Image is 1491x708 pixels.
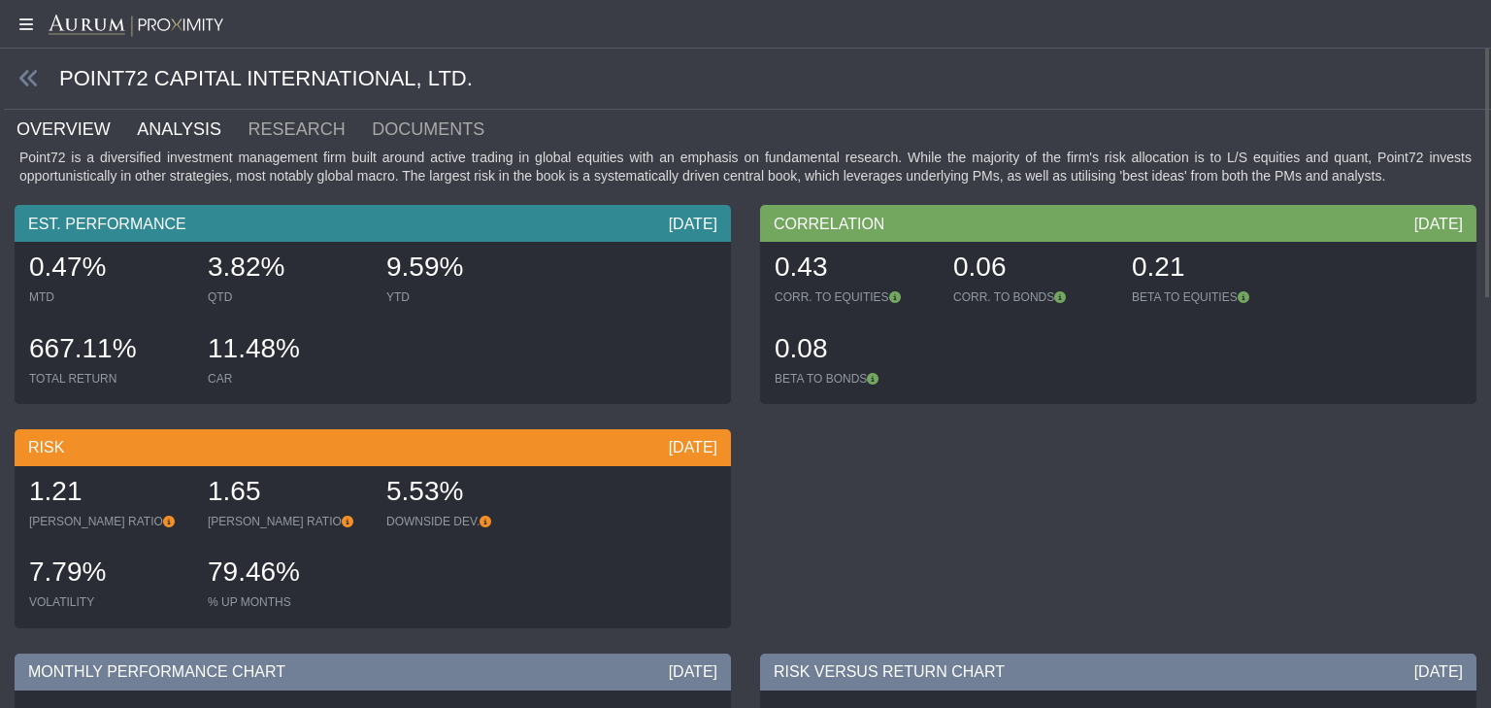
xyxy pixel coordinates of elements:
[29,371,188,387] div: TOTAL RETURN
[208,514,367,529] div: [PERSON_NAME] RATIO
[775,289,934,305] div: CORR. TO EQUITIES
[1414,661,1463,683] div: [DATE]
[386,289,546,305] div: YTD
[4,49,1491,110] div: POINT72 CAPITAL INTERNATIONAL, LTD.
[208,371,367,387] div: CAR
[760,205,1476,242] div: CORRELATION
[15,110,135,149] a: OVERVIEW
[669,437,717,458] div: [DATE]
[208,473,367,514] div: 1.65
[1132,249,1291,289] div: 0.21
[15,429,731,466] div: RISK
[1132,289,1291,305] div: BETA TO EQUITIES
[29,289,188,305] div: MTD
[669,661,717,683] div: [DATE]
[669,214,717,235] div: [DATE]
[29,252,106,282] span: 0.47%
[29,330,188,371] div: 667.11%
[29,594,188,610] div: VOLATILITY
[247,110,371,149] a: RESEARCH
[208,554,367,594] div: 79.46%
[49,15,223,38] img: Aurum-Proximity%20white.svg
[370,110,510,149] a: DOCUMENTS
[386,249,546,289] div: 9.59%
[15,654,731,691] div: MONTHLY PERFORMANCE CHART
[775,330,934,371] div: 0.08
[15,205,731,242] div: EST. PERFORMANCE
[15,149,1476,185] div: Point72 is a diversified investment management firm built around active trading in global equitie...
[208,252,284,282] span: 3.82%
[208,330,367,371] div: 11.48%
[760,654,1476,691] div: RISK VERSUS RETURN CHART
[386,514,546,529] div: DOWNSIDE DEV.
[208,594,367,610] div: % UP MONTHS
[386,473,546,514] div: 5.53%
[208,289,367,305] div: QTD
[29,514,188,529] div: [PERSON_NAME] RATIO
[775,252,828,282] span: 0.43
[135,110,246,149] a: ANALYSIS
[953,289,1112,305] div: CORR. TO BONDS
[1414,214,1463,235] div: [DATE]
[29,473,188,514] div: 1.21
[29,554,188,594] div: 7.79%
[775,371,934,387] div: BETA TO BONDS
[953,249,1112,289] div: 0.06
